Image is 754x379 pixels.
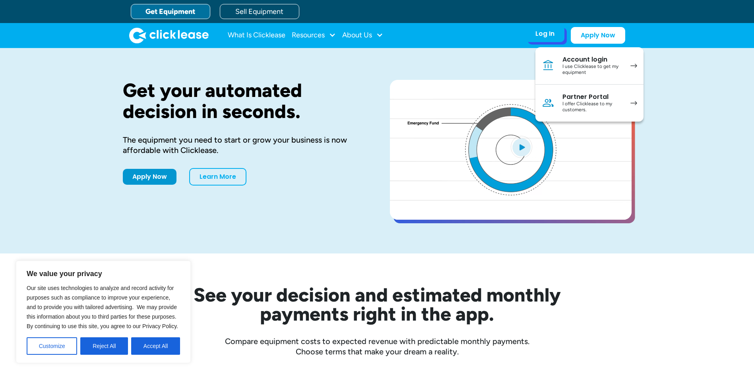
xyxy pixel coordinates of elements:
div: Log In [535,30,554,38]
img: Person icon [542,97,554,109]
div: I use Clicklease to get my equipment [562,64,622,76]
button: Accept All [131,337,180,355]
img: arrow [630,101,637,105]
a: Learn More [189,168,246,186]
div: Resources [292,27,336,43]
nav: Log In [535,47,644,122]
div: I offer Clicklease to my customers. [562,101,622,113]
a: Get Equipment [131,4,210,19]
span: Our site uses technologies to analyze and record activity for purposes such as compliance to impr... [27,285,178,329]
a: home [129,27,209,43]
h1: Get your automated decision in seconds. [123,80,364,122]
a: Partner PortalI offer Clicklease to my customers. [535,85,644,122]
a: Account loginI use Clicklease to get my equipment [535,47,644,85]
img: Blue play button logo on a light blue circular background [511,136,532,158]
a: Sell Equipment [220,4,299,19]
img: arrow [630,64,637,68]
div: Account login [562,56,622,64]
div: About Us [342,27,383,43]
button: Reject All [80,337,128,355]
p: We value your privacy [27,269,180,278]
a: Apply Now [571,27,625,44]
a: What Is Clicklease [228,27,285,43]
a: Apply Now [123,169,176,185]
div: Partner Portal [562,93,622,101]
button: Customize [27,337,77,355]
div: Compare equipment costs to expected revenue with predictable monthly payments. Choose terms that ... [123,336,632,357]
div: The equipment you need to start or grow your business is now affordable with Clicklease. [123,135,364,155]
img: Bank icon [542,59,554,72]
a: open lightbox [390,80,632,220]
img: Clicklease logo [129,27,209,43]
h2: See your decision and estimated monthly payments right in the app. [155,285,600,323]
div: We value your privacy [16,261,191,363]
